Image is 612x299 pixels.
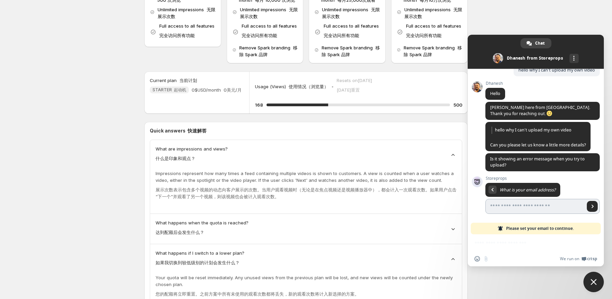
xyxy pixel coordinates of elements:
span: Crisp [587,256,597,262]
font: 快速解答 [188,128,207,133]
input: Enter your email address... [485,199,585,214]
p: Unlimited impressions [322,6,380,20]
p: Full access to all features [324,22,379,42]
font: 如果我切换到较低级别的计划会发生什么？ [156,260,240,265]
font: 起动机 [174,87,186,92]
p: Resets on [DATE] [337,77,372,96]
p: • [331,83,334,90]
p: Unlimited impressions [240,6,298,20]
span: What is your email address? [500,187,555,193]
p: Unlimited impressions [158,6,215,20]
span: hello why I can't upload my own video [492,127,584,134]
span: Can you please let us know a little more details? [490,127,586,148]
font: 完全访问所有功能 [159,33,195,38]
a: Close chat [583,272,604,292]
font: 您的配额将立即重置。之前方案中所有未使用的观看次数都将丢失，新的观看次数将计入新选择的方案。 [156,291,359,297]
span: Please set your email to continue. [506,223,574,234]
span: Chat [535,38,545,48]
p: Usage (Views) [255,83,328,90]
p: Unlimited impressions [404,6,462,20]
font: 使用情况（浏览量） [289,84,328,89]
font: 什么是印象和观点？ [156,156,195,161]
font: [DATE]重置 [337,87,360,93]
h5: 168 [255,101,263,108]
span: We run on [560,256,579,262]
p: Impressions represent how many times a feed containing multiple videos is shown to customers. A v... [156,170,456,203]
span: What happens when the quota is reached? [156,219,248,238]
font: 完全访问所有功能 [406,33,441,38]
p: Remove Spark branding [404,44,462,58]
span: [PERSON_NAME] here from [GEOGRAPHIC_DATA]. Thank you for reaching out. [490,105,590,116]
font: 完全访问所有功能 [324,33,359,38]
font: 0美元/月 [224,87,242,93]
p: Quick answers [150,127,462,134]
span: 0$ USD/month [192,86,242,93]
span: What are impressions and views? [156,145,228,164]
font: 完全访问所有功能 [242,33,277,38]
p: Remove Spark branding [322,44,380,58]
font: 达到配额后会发生什么？ [156,230,204,235]
p: Remove Spark branding [239,44,298,58]
h5: 500 [453,101,462,108]
span: Insert an emoji [474,256,480,262]
span: What happens if I switch to a lower plan? [156,250,244,269]
a: Chat [520,38,551,48]
a: We run onCrisp [560,256,597,262]
p: Full access to all features [406,22,461,42]
a: Send [587,201,598,212]
p: Full access to all features [242,22,297,42]
span: Is it showing an error message when you try to upload? [490,156,585,168]
span: Hello [490,91,500,96]
h5: Current plan [150,77,197,84]
font: 展示次数表示包含多个视频的动态向客户展示的次数。当用户观看视频时（无论是在焦点视频还是视频播放器中），都会计入一次观看次数。如果用户点击“下一个”并观看了另一个视频，则该视频也会被计入观看次数。 [156,187,456,199]
p: Full access to all features [159,22,214,42]
span: Dhanesh [485,81,505,86]
span: STARTER [152,87,186,93]
span: Storeprops [485,176,600,181]
font: 当前计划 [179,78,197,83]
